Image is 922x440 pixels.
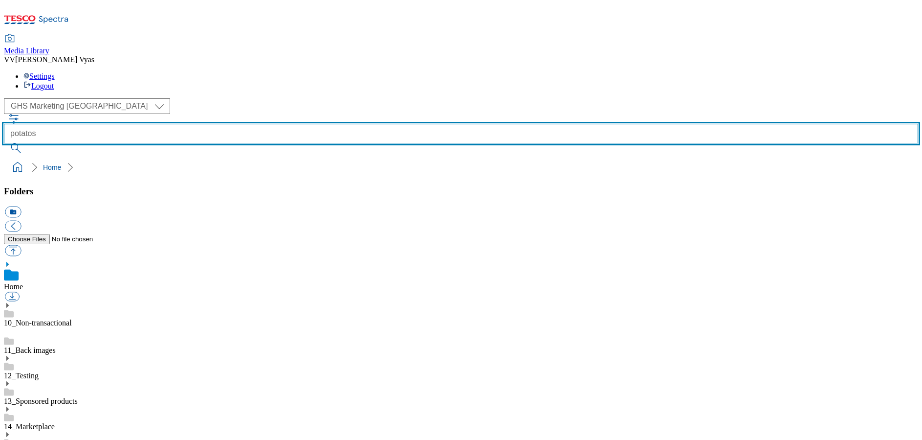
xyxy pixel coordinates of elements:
span: [PERSON_NAME] Vyas [15,55,94,64]
a: Home [43,163,61,171]
a: 11_Back images [4,346,56,354]
a: 14_Marketplace [4,422,55,431]
span: Media Library [4,46,49,55]
a: 12_Testing [4,371,39,380]
h3: Folders [4,186,918,197]
a: Settings [23,72,55,80]
span: VV [4,55,15,64]
nav: breadcrumb [4,158,918,177]
a: Logout [23,82,54,90]
a: home [10,160,25,175]
a: 13_Sponsored products [4,397,78,405]
a: Media Library [4,35,49,55]
input: Search by names or tags [4,124,918,143]
a: 10_Non-transactional [4,319,72,327]
a: Home [4,282,23,291]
